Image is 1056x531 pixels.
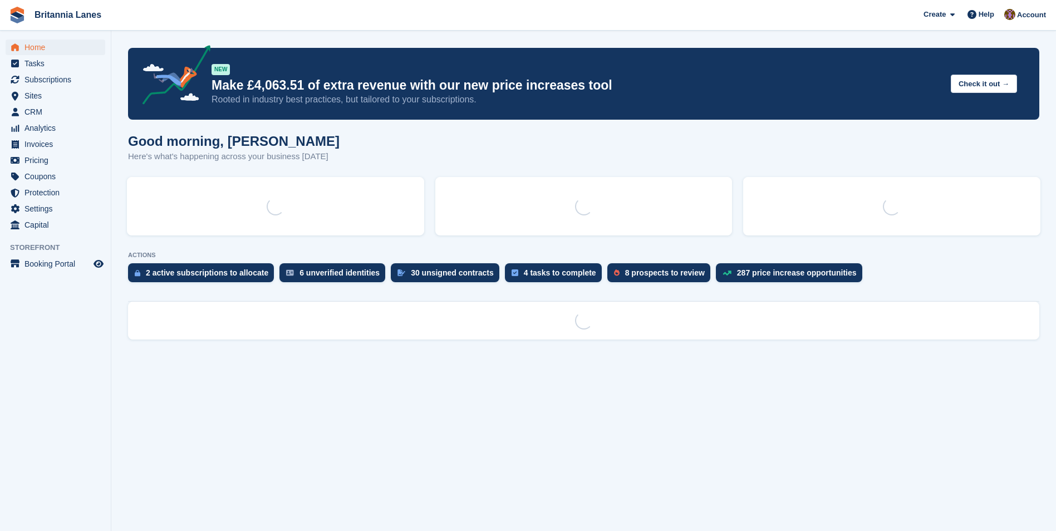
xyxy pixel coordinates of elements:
p: Here's what's happening across your business [DATE] [128,150,340,163]
a: menu [6,169,105,184]
a: 287 price increase opportunities [716,263,868,288]
img: prospect-51fa495bee0391a8d652442698ab0144808aea92771e9ea1ae160a38d050c398.svg [614,269,620,276]
a: 2 active subscriptions to allocate [128,263,279,288]
a: menu [6,72,105,87]
a: 4 tasks to complete [505,263,607,288]
div: 8 prospects to review [625,268,705,277]
img: active_subscription_to_allocate_icon-d502201f5373d7db506a760aba3b589e785aa758c864c3986d89f69b8ff3... [135,269,140,277]
span: Coupons [24,169,91,184]
span: Settings [24,201,91,217]
img: contract_signature_icon-13c848040528278c33f63329250d36e43548de30e8caae1d1a13099fd9432cc5.svg [397,269,405,276]
span: Help [979,9,994,20]
a: Preview store [92,257,105,271]
a: Britannia Lanes [30,6,106,24]
span: Invoices [24,136,91,152]
span: Storefront [10,242,111,253]
div: 30 unsigned contracts [411,268,494,277]
button: Check it out → [951,75,1017,93]
span: Account [1017,9,1046,21]
p: Rooted in industry best practices, but tailored to your subscriptions. [212,94,942,106]
a: menu [6,136,105,152]
div: 287 price increase opportunities [737,268,857,277]
a: 30 unsigned contracts [391,263,505,288]
a: menu [6,217,105,233]
a: menu [6,40,105,55]
img: verify_identity-adf6edd0f0f0b5bbfe63781bf79b02c33cf7c696d77639b501bdc392416b5a36.svg [286,269,294,276]
div: 2 active subscriptions to allocate [146,268,268,277]
span: Sites [24,88,91,104]
a: 8 prospects to review [607,263,716,288]
img: stora-icon-8386f47178a22dfd0bd8f6a31ec36ba5ce8667c1dd55bd0f319d3a0aa187defe.svg [9,7,26,23]
p: Make £4,063.51 of extra revenue with our new price increases tool [212,77,942,94]
span: Tasks [24,56,91,71]
a: 6 unverified identities [279,263,391,288]
span: Analytics [24,120,91,136]
a: menu [6,201,105,217]
span: Capital [24,217,91,233]
img: price_increase_opportunities-93ffe204e8149a01c8c9dc8f82e8f89637d9d84a8eef4429ea346261dce0b2c0.svg [723,271,731,276]
span: Pricing [24,153,91,168]
a: menu [6,185,105,200]
span: Protection [24,185,91,200]
img: task-75834270c22a3079a89374b754ae025e5fb1db73e45f91037f5363f120a921f8.svg [512,269,518,276]
span: Home [24,40,91,55]
div: 6 unverified identities [299,268,380,277]
span: Subscriptions [24,72,91,87]
div: 4 tasks to complete [524,268,596,277]
a: menu [6,56,105,71]
a: menu [6,88,105,104]
div: NEW [212,64,230,75]
span: Create [924,9,946,20]
a: menu [6,256,105,272]
img: Andy Collier [1004,9,1015,20]
span: Booking Portal [24,256,91,272]
a: menu [6,104,105,120]
h1: Good morning, [PERSON_NAME] [128,134,340,149]
img: price-adjustments-announcement-icon-8257ccfd72463d97f412b2fc003d46551f7dbcb40ab6d574587a9cd5c0d94... [133,45,211,109]
a: menu [6,153,105,168]
a: menu [6,120,105,136]
p: ACTIONS [128,252,1039,259]
span: CRM [24,104,91,120]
